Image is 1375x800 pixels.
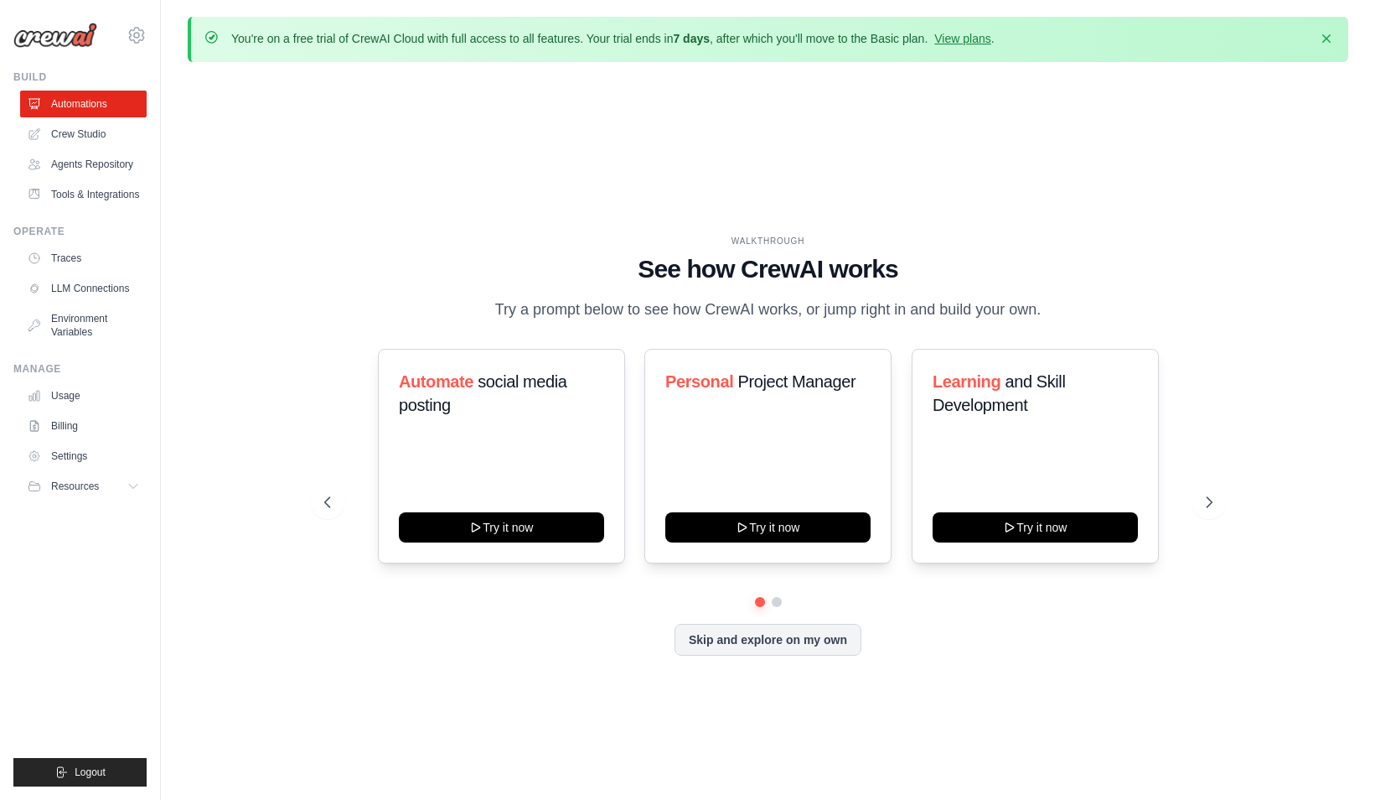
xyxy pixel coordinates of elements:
[13,758,147,787] button: Logout
[20,382,147,409] a: Usage
[738,372,856,391] span: Project Manager
[13,225,147,238] div: Operate
[933,512,1138,543] button: Try it now
[20,181,147,208] a: Tools & Integrations
[20,305,147,345] a: Environment Variables
[20,245,147,272] a: Traces
[20,121,147,148] a: Crew Studio
[20,275,147,302] a: LLM Connections
[75,766,106,779] span: Logout
[13,362,147,376] div: Manage
[20,473,147,500] button: Resources
[13,23,97,48] img: Logo
[324,235,1212,247] div: WALKTHROUGH
[933,372,1065,414] span: and Skill Development
[399,512,604,543] button: Try it now
[934,32,990,45] a: View plans
[673,32,710,45] strong: 7 days
[13,70,147,84] div: Build
[399,372,567,414] span: social media posting
[933,372,1000,391] span: Learning
[665,512,871,543] button: Try it now
[324,254,1212,284] h1: See how CrewAI works
[665,372,733,391] span: Personal
[675,624,861,656] button: Skip and explore on my own
[487,298,1050,322] p: Try a prompt below to see how CrewAI works, or jump right in and build your own.
[20,91,147,117] a: Automations
[399,372,473,391] span: Automate
[20,443,147,470] a: Settings
[231,30,995,47] p: You're on a free trial of CrewAI Cloud with full access to all features. Your trial ends in , aft...
[20,151,147,178] a: Agents Repository
[51,480,99,493] span: Resources
[20,413,147,439] a: Billing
